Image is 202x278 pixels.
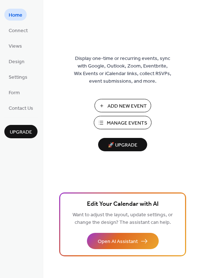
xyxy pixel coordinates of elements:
[9,43,22,50] span: Views
[95,99,151,112] button: Add New Event
[74,55,171,85] span: Display one-time or recurring events, sync with Google, Outlook, Zoom, Eventbrite, Wix Events or ...
[107,120,147,127] span: Manage Events
[98,138,147,151] button: 🚀 Upgrade
[4,55,29,67] a: Design
[102,140,143,150] span: 🚀 Upgrade
[98,238,138,246] span: Open AI Assistant
[73,210,173,227] span: Want to adjust the layout, update settings, or change the design? The assistant can help.
[87,199,159,209] span: Edit Your Calendar with AI
[4,102,38,114] a: Contact Us
[9,89,20,97] span: Form
[10,129,32,136] span: Upgrade
[9,105,33,112] span: Contact Us
[4,40,26,52] a: Views
[4,24,32,36] a: Connect
[94,116,151,129] button: Manage Events
[4,125,38,138] button: Upgrade
[9,58,25,66] span: Design
[9,74,27,81] span: Settings
[9,12,22,19] span: Home
[9,27,28,35] span: Connect
[4,86,24,98] a: Form
[107,103,147,110] span: Add New Event
[87,233,159,249] button: Open AI Assistant
[4,71,32,83] a: Settings
[4,9,27,21] a: Home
